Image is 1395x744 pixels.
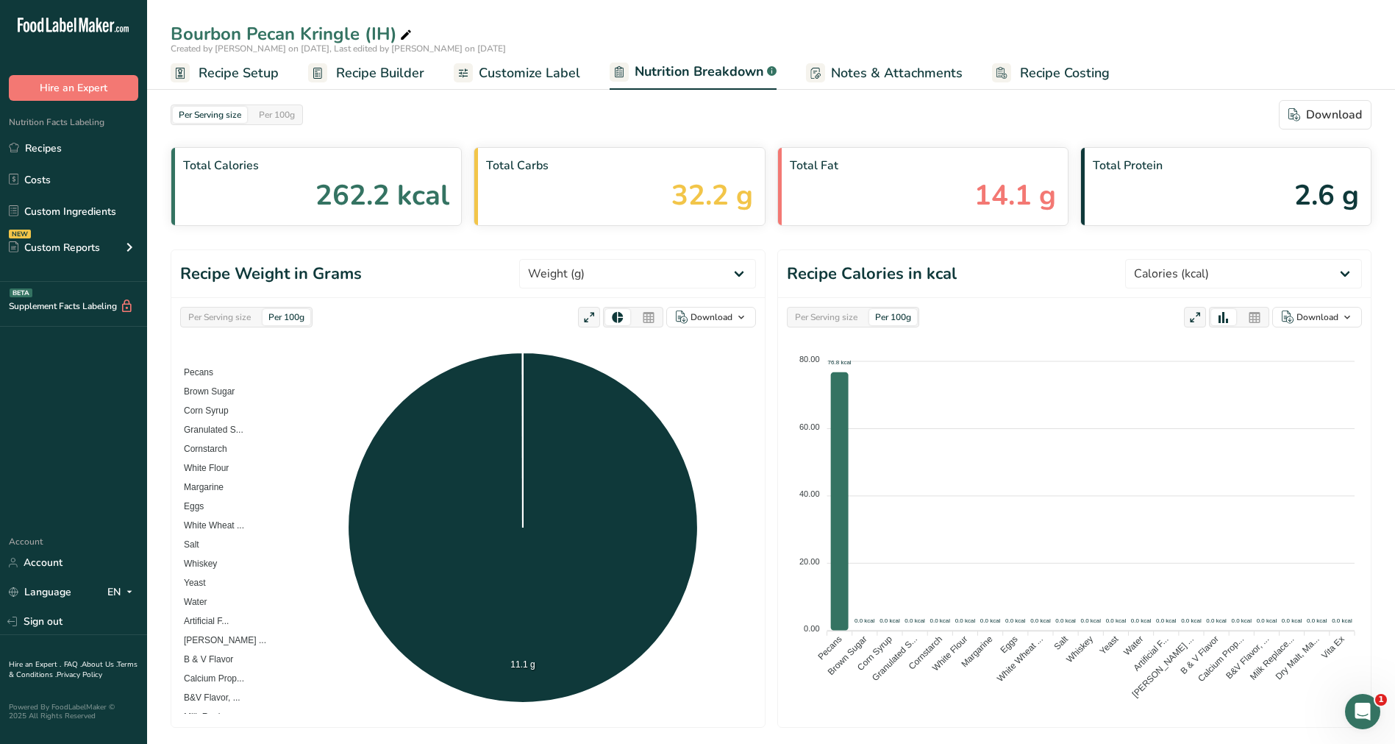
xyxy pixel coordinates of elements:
[57,670,102,680] a: Privacy Policy
[173,444,227,454] span: Cornstarch
[992,57,1110,90] a: Recipe Costing
[253,107,301,123] div: Per 100g
[806,57,963,90] a: Notes & Attachments
[9,659,138,680] a: Terms & Conditions .
[173,107,247,123] div: Per Serving size
[1272,307,1362,327] button: Download
[454,57,580,90] a: Customize Label
[974,174,1056,216] span: 14.1 g
[9,703,138,720] div: Powered By FoodLabelMaker © 2025 All Rights Reserved
[173,386,235,397] span: Brown Sugar
[173,578,206,588] span: Yeast
[787,262,957,286] h1: Recipe Calories in kcal
[691,311,732,324] div: Download
[479,63,580,83] span: Customize Label
[173,654,233,665] span: B & V Flavor
[9,659,61,670] a: Hire an Expert .
[998,634,1019,655] tspan: Eggs
[173,616,229,626] span: Artificial F...
[816,634,843,662] tspan: Pecans
[671,174,753,216] span: 32.2 g
[64,659,82,670] a: FAQ .
[173,482,224,492] span: Margarine
[1296,311,1338,324] div: Download
[1224,634,1271,681] tspan: B&V Flavor, ...
[1279,100,1371,130] button: Download
[9,240,100,255] div: Custom Reports
[1375,694,1387,706] span: 1
[826,634,869,677] tspan: Brown Sugar
[959,634,994,669] tspan: Margarine
[1179,634,1221,676] tspan: B & V Flavor
[263,309,310,325] div: Per 100g
[173,559,217,569] span: Whiskey
[336,63,424,83] span: Recipe Builder
[173,520,244,531] span: White Wheat ...
[1020,63,1110,83] span: Recipe Costing
[173,635,266,645] span: [PERSON_NAME] ...
[173,692,240,703] span: B&V Flavor, ...
[1131,634,1170,673] tspan: Artificial F...
[182,309,257,325] div: Per Serving size
[199,63,279,83] span: Recipe Setup
[666,307,756,327] button: Download
[831,63,963,83] span: Notes & Attachments
[173,405,229,416] span: Corn Syrup
[1093,157,1359,174] span: Total Protein
[180,262,362,286] h1: Recipe Weight in Grams
[107,584,138,601] div: EN
[610,55,777,91] a: Nutrition Breakdown
[9,579,71,605] a: Language
[173,539,199,550] span: Salt
[173,425,243,435] span: Granulated S...
[1121,634,1145,657] tspan: Water
[9,230,31,238] div: NEW
[1345,694,1380,729] iframe: Intercom live chat
[1319,634,1346,661] tspan: Vita Ex
[10,288,32,297] div: BETA
[1288,106,1362,124] div: Download
[82,659,117,670] a: About Us .
[869,309,917,325] div: Per 100g
[173,501,204,511] span: Eggs
[855,634,894,673] tspan: Corn Syrup
[173,463,229,473] span: White Flour
[790,157,1056,174] span: Total Fat
[1098,634,1121,656] tspan: Yeast
[173,712,242,722] span: Milk Replace...
[1052,634,1071,652] tspan: Salt
[799,557,820,566] tspan: 20.00
[308,57,424,90] a: Recipe Builder
[995,634,1045,684] tspan: White Wheat ...
[635,62,764,82] span: Nutrition Breakdown
[183,157,449,174] span: Total Calories
[486,157,752,174] span: Total Carbs
[789,309,863,325] div: Per Serving size
[173,367,213,378] span: Pecans
[173,597,207,607] span: Water
[799,489,820,498] tspan: 40.00
[804,624,819,633] tspan: 0.00
[907,634,944,671] tspan: Cornstarch
[930,634,969,673] tspan: White Flour
[1274,634,1321,681] tspan: Dry Malt, Ma...
[799,355,820,364] tspan: 80.00
[171,57,279,90] a: Recipe Setup
[1130,634,1196,699] tspan: [PERSON_NAME] ...
[1196,634,1246,684] tspan: Calcium Prop...
[171,21,415,47] div: Bourbon Pecan Kringle (IH)
[1294,174,1359,216] span: 2.6 g
[1064,634,1095,665] tspan: Whiskey
[1248,634,1296,682] tspan: Milk Replace...
[870,634,919,683] tspan: Granulated S...
[171,43,506,54] span: Created by [PERSON_NAME] on [DATE], Last edited by [PERSON_NAME] on [DATE]
[799,422,820,431] tspan: 60.00
[173,673,244,684] span: Calcium Prop...
[9,75,138,101] button: Hire an Expert
[315,174,449,216] span: 262.2 kcal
